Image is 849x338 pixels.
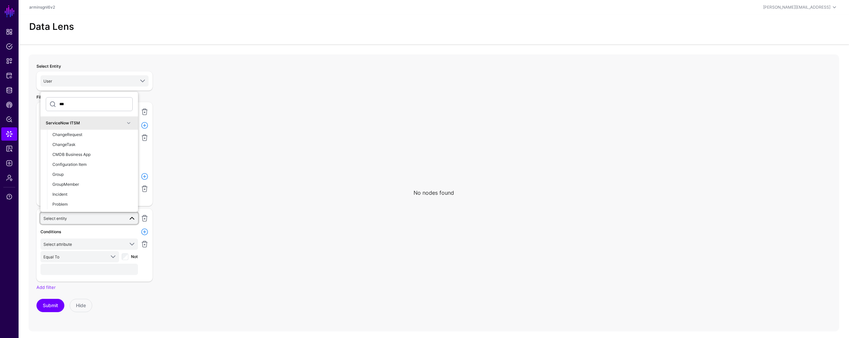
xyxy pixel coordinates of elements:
[1,69,17,82] a: Protected Systems
[763,4,830,10] div: [PERSON_NAME][EMAIL_ADDRESS]
[6,101,13,108] span: CAEP Hub
[6,131,13,137] span: Data Lens
[47,160,138,169] button: Configuration Item
[1,54,17,68] a: Snippets
[4,4,15,19] a: SGNL
[29,21,74,33] h2: Data Lens
[40,229,61,235] label: Conditions
[52,182,79,187] span: GroupMember
[47,199,138,209] button: Problem
[1,142,17,155] a: Reports
[1,113,17,126] a: Policy Lens
[6,29,13,35] span: Dashboard
[36,285,56,290] a: Add filter
[47,130,138,140] button: ChangeRequest
[43,242,72,247] span: Select attribute
[47,179,138,189] button: GroupMember
[1,127,17,141] a: Data Lens
[1,25,17,38] a: Dashboard
[52,172,64,177] span: Group
[52,162,87,167] span: Configuration Item
[52,202,68,207] span: Problem
[1,40,17,53] a: Policies
[6,174,13,181] span: Admin
[43,79,52,84] span: User
[6,58,13,64] span: Snippets
[6,43,13,50] span: Policies
[47,169,138,179] button: Group
[1,171,17,184] a: Admin
[52,142,76,147] span: ChangeTask
[131,254,138,259] span: Not
[47,140,138,150] button: ChangeTask
[36,94,46,100] label: Filter
[1,157,17,170] a: Logs
[36,299,64,312] button: Submit
[52,192,67,197] span: Incident
[29,5,55,10] a: arminsgnl6v2
[1,98,17,111] a: CAEP Hub
[52,132,82,137] span: ChangeRequest
[1,84,17,97] a: Identity Data Fabric
[6,72,13,79] span: Protected Systems
[6,116,13,123] span: Policy Lens
[6,145,13,152] span: Reports
[43,216,67,221] span: Select entity
[70,299,92,312] button: Hide
[36,63,61,69] label: Select Entity
[47,189,138,199] button: Incident
[52,152,91,157] span: CMDB Business App
[47,150,138,160] button: CMDB Business App
[6,193,13,200] span: Support
[6,87,13,94] span: Identity Data Fabric
[6,160,13,167] span: Logs
[414,189,454,197] div: No nodes found
[46,120,125,126] div: ServiceNow ITSM
[43,254,59,259] span: Equal To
